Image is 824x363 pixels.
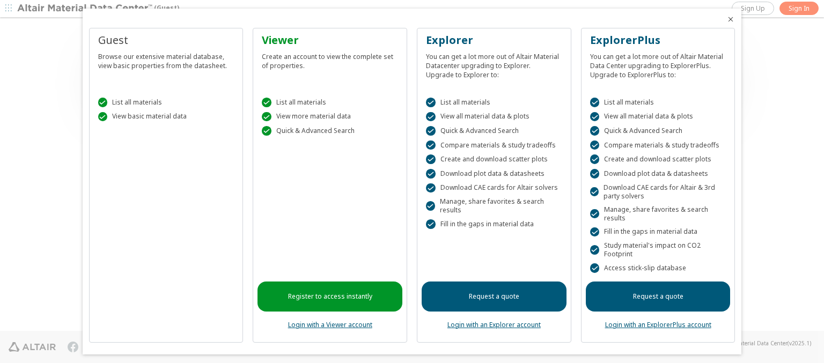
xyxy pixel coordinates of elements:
[590,112,726,122] div: View all material data & plots
[590,154,600,164] div: 
[586,281,731,312] a: Request a quote
[257,281,402,312] a: Register to access instantly
[98,48,234,70] div: Browse our extensive material database, view basic properties from the datasheet.
[590,126,726,136] div: Quick & Advanced Search
[590,154,726,164] div: Create and download scatter plots
[262,48,398,70] div: Create an account to view the complete set of properties.
[590,245,599,255] div: 
[590,98,726,107] div: List all materials
[590,126,600,136] div: 
[98,98,234,107] div: List all materials
[590,112,600,122] div: 
[426,201,435,211] div: 
[590,140,726,150] div: Compare materials & study tradeoffs
[426,169,436,179] div: 
[590,241,726,258] div: Study material's impact on CO2 Footprint
[426,140,436,150] div: 
[426,112,562,122] div: View all material data & plots
[422,281,566,312] a: Request a quote
[98,98,108,107] div: 
[262,98,398,107] div: List all materials
[590,263,726,273] div: Access stick-slip database
[262,112,398,122] div: View more material data
[426,98,562,107] div: List all materials
[590,169,600,179] div: 
[426,197,562,214] div: Manage, share favorites & search results
[98,112,108,122] div: 
[726,15,735,24] button: Close
[590,227,726,237] div: Fill in the gaps in material data
[590,140,600,150] div: 
[590,187,599,197] div: 
[426,140,562,150] div: Compare materials & study tradeoffs
[590,263,600,273] div: 
[426,183,436,193] div: 
[288,320,372,329] a: Login with a Viewer account
[426,98,436,107] div: 
[590,209,599,219] div: 
[590,227,600,237] div: 
[262,98,271,107] div: 
[426,219,562,229] div: Fill in the gaps in material data
[98,33,234,48] div: Guest
[426,126,562,136] div: Quick & Advanced Search
[262,33,398,48] div: Viewer
[426,33,562,48] div: Explorer
[426,154,562,164] div: Create and download scatter plots
[426,112,436,122] div: 
[426,48,562,79] div: You can get a lot more out of Altair Material Datacenter upgrading to Explorer. Upgrade to Explor...
[447,320,541,329] a: Login with an Explorer account
[262,126,271,136] div: 
[590,33,726,48] div: ExplorerPlus
[262,112,271,122] div: 
[605,320,711,329] a: Login with an ExplorerPlus account
[590,48,726,79] div: You can get a lot more out of Altair Material Data Center upgrading to ExplorerPlus. Upgrade to E...
[262,126,398,136] div: Quick & Advanced Search
[426,183,562,193] div: Download CAE cards for Altair solvers
[426,169,562,179] div: Download plot data & datasheets
[590,205,726,223] div: Manage, share favorites & search results
[590,183,726,201] div: Download CAE cards for Altair & 3rd party solvers
[590,169,726,179] div: Download plot data & datasheets
[98,112,234,122] div: View basic material data
[426,126,436,136] div: 
[426,219,436,229] div: 
[426,154,436,164] div: 
[590,98,600,107] div: 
